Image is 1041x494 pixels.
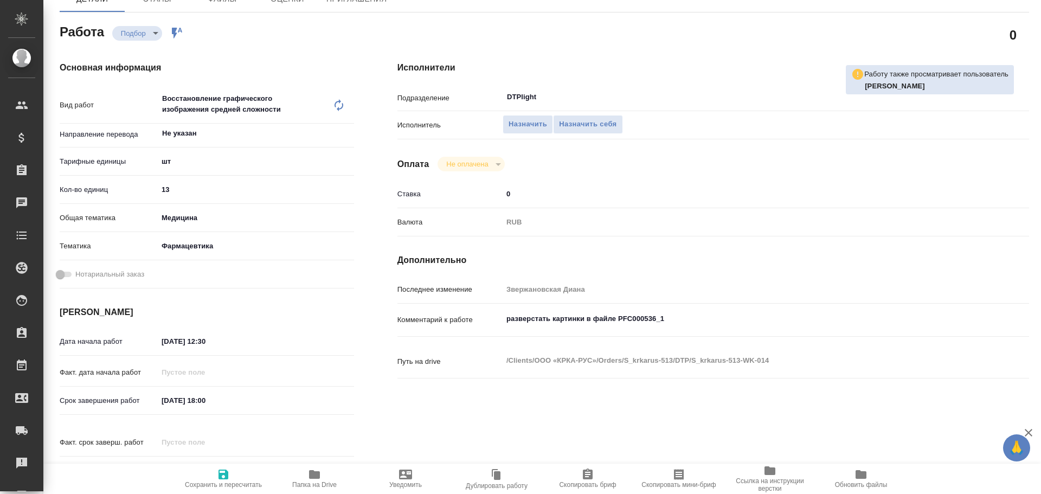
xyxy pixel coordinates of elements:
button: Обновить файлы [815,464,907,494]
p: Дата начала работ [60,336,158,347]
b: [PERSON_NAME] [865,82,925,90]
button: Назначить себя [553,115,622,134]
p: Последнее изменение [397,284,503,295]
p: Ставка [397,189,503,200]
p: Работу также просматривает пользователь [864,69,1008,80]
input: ✎ Введи что-нибудь [158,333,253,349]
h4: Дополнительно [397,254,1029,267]
span: Скопировать мини-бриф [641,481,716,489]
p: Факт. дата начала работ [60,367,158,378]
p: Срок завершения работ [60,395,158,406]
input: ✎ Введи что-нибудь [503,186,976,202]
span: Нотариальный заказ [75,269,144,280]
button: Назначить [503,115,553,134]
div: Подбор [438,157,504,171]
p: Тарифные единицы [60,156,158,167]
div: Фармацевтика [158,237,354,255]
button: Дублировать работу [451,464,542,494]
span: Сохранить и пересчитать [185,481,262,489]
span: Дублировать работу [466,482,528,490]
p: Путь на drive [397,356,503,367]
div: Медицина [158,209,354,227]
div: RUB [503,213,976,232]
input: Пустое поле [503,281,976,297]
button: Open [348,132,350,134]
input: ✎ Введи что-нибудь [158,182,354,197]
input: ✎ Введи что-нибудь [158,393,253,408]
button: Подбор [118,29,149,38]
p: Направление перевода [60,129,158,140]
button: Open [971,96,973,98]
button: Уведомить [360,464,451,494]
span: Назначить себя [559,118,616,131]
button: Скопировать бриф [542,464,633,494]
p: Общая тематика [60,213,158,223]
span: Ссылка на инструкции верстки [731,477,809,492]
textarea: /Clients/ООО «КРКА-РУС»/Orders/S_krkarus-513/DTP/S_krkarus-513-WK-014 [503,351,976,370]
p: Подразделение [397,93,503,104]
h4: [PERSON_NAME] [60,306,354,319]
div: шт [158,152,354,171]
button: Скопировать мини-бриф [633,464,724,494]
button: Ссылка на инструкции верстки [724,464,815,494]
button: 🙏 [1003,434,1030,461]
input: ✎ Введи что-нибудь [158,463,253,478]
span: Уведомить [389,481,422,489]
button: Сохранить и пересчитать [178,464,269,494]
p: Вид работ [60,100,158,111]
p: Кол-во единиц [60,184,158,195]
h2: 0 [1010,25,1017,44]
h4: Исполнители [397,61,1029,74]
div: Подбор [112,26,162,41]
input: Пустое поле [158,364,253,380]
input: Пустое поле [158,434,253,450]
p: Исполнитель [397,120,503,131]
p: Комментарий к работе [397,315,503,325]
h4: Оплата [397,158,429,171]
button: Не оплачена [443,159,491,169]
h4: Основная информация [60,61,354,74]
span: 🙏 [1007,437,1026,459]
span: Скопировать бриф [559,481,616,489]
span: Папка на Drive [292,481,337,489]
h2: Работа [60,21,104,41]
span: Обновить файлы [835,481,888,489]
p: Факт. срок заверш. работ [60,437,158,448]
p: Валюта [397,217,503,228]
p: Тематика [60,241,158,252]
p: Заборова Александра [865,81,1008,92]
button: Папка на Drive [269,464,360,494]
span: Назначить [509,118,547,131]
textarea: разверстать картинки в файле PFC000536_1 [503,310,976,328]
